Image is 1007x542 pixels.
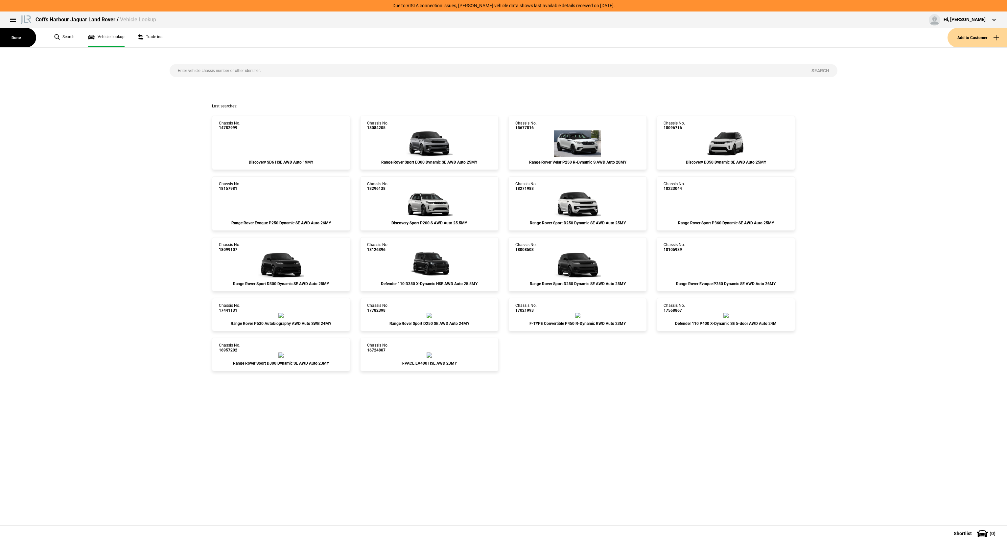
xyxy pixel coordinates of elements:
[278,352,284,358] img: exterior-0
[427,352,432,358] img: exterior-0
[20,14,32,24] img: landrover.png
[367,247,388,252] span: 18126396
[664,242,685,252] div: Chassis No.
[703,130,749,157] img: 18096716_ext.jpeg
[54,28,75,47] a: Search
[664,282,788,286] div: Range Rover Evoque P250 Dynamic SE AWD Auto 26MY
[219,221,343,225] div: Range Rover Evoque P250 Dynamic SE AWD Auto 26MY
[120,16,156,23] span: Vehicle Lookup
[219,242,240,252] div: Chassis No.
[367,321,492,326] div: Range Rover Sport D250 SE AWD Auto 24MY
[258,252,304,278] img: 18099107_ext.jpeg
[954,531,972,536] span: Shortlist
[219,321,343,326] div: Range Rover P530 Autobiography AWD Auto SWB 24MY
[367,303,388,313] div: Chassis No.
[664,247,685,252] span: 18105989
[554,130,601,157] img: 15677816_ext.jpeg
[367,160,492,165] div: Range Rover Sport D300 Dynamic SE AWD Auto 25MY
[219,348,240,352] span: 16957202
[219,160,343,165] div: Discovery SD6 HSE AWD Auto 19MY
[515,221,640,225] div: Range Rover Sport D250 Dynamic SE AWD Auto 25MY
[803,64,837,77] button: Search
[367,242,388,252] div: Chassis No.
[664,308,685,313] span: 17568867
[515,303,537,313] div: Chassis No.
[170,64,804,77] input: Enter vehicle chassis number or other identifier.
[367,125,388,130] span: 18084205
[367,348,388,352] span: 16724807
[367,221,492,225] div: Discovery Sport P200 S AWD Auto 25.5MY
[515,282,640,286] div: Range Rover Sport D250 Dynamic SE AWD Auto 25MY
[88,28,125,47] a: Vehicle Lookup
[219,303,240,313] div: Chassis No.
[219,308,240,313] span: 17441131
[406,130,453,157] img: 18084205_ext.jpeg
[664,182,685,191] div: Chassis No.
[515,321,640,326] div: F-TYPE Convertible P450 R-Dynamic RWD Auto 23MY
[944,16,986,23] div: Hi, [PERSON_NAME]
[219,361,343,366] div: Range Rover Sport D300 Dynamic SE AWD Auto 23MY
[406,252,453,278] img: 18126396_ext.jpeg
[427,313,432,318] img: exterior-0
[515,242,537,252] div: Chassis No.
[515,160,640,165] div: Range Rover Velar P250 R-Dynamic S AWD Auto 20MY
[219,182,240,191] div: Chassis No.
[219,121,240,130] div: Chassis No.
[515,125,537,130] span: 15677816
[515,308,537,313] span: 17021993
[212,104,237,108] span: Last searches:
[515,182,537,191] div: Chassis No.
[219,247,240,252] span: 18099107
[35,16,156,23] div: Coffs Harbour Jaguar Land Rover /
[219,186,240,191] span: 18157981
[664,125,685,130] span: 18096716
[948,28,1007,47] button: Add to Customer
[664,186,685,191] span: 18223044
[219,125,240,130] span: 14782999
[664,321,788,326] div: Defender 110 P400 X-Dynamic SE 5-door AWD Auto 24M
[219,282,343,286] div: Range Rover Sport D300 Dynamic SE AWD Auto 25MY
[367,121,388,130] div: Chassis No.
[367,282,492,286] div: Defender 110 D350 X-Dynamic HSE AWD Auto 25.5MY
[664,160,788,165] div: Discovery D350 Dynamic SE AWD Auto 25MY
[664,221,788,225] div: Range Rover Sport P360 Dynamic SE AWD Auto 25MY
[944,525,1007,542] button: Shortlist(0)
[278,313,284,318] img: exterior-0
[367,361,492,366] div: I-PACE EV400 HSE AWD 23MY
[723,313,729,318] img: exterior-0
[219,343,240,352] div: Chassis No.
[664,121,685,130] div: Chassis No.
[367,182,388,191] div: Chassis No.
[554,191,601,217] img: 18271988_ext.jpeg
[367,343,388,352] div: Chassis No.
[367,308,388,313] span: 17782398
[515,186,537,191] span: 18271988
[664,303,685,313] div: Chassis No.
[138,28,162,47] a: Trade ins
[515,121,537,130] div: Chassis No.
[990,531,995,536] span: ( 0 )
[554,252,601,278] img: 18008503_ext.jpeg
[367,186,388,191] span: 18296138
[515,247,537,252] span: 18008503
[406,191,453,217] img: 18296138_ext.jpeg
[575,313,580,318] img: exterior-0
